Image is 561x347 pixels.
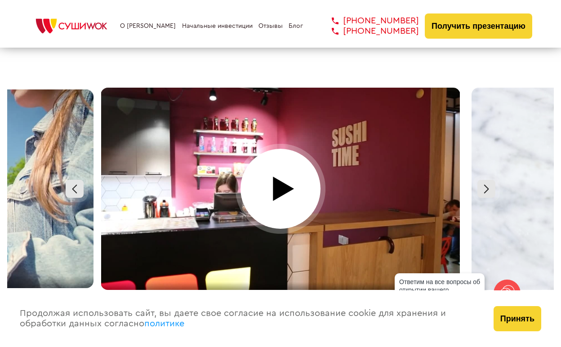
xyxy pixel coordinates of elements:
a: политике [144,319,184,328]
div: Продолжая использовать сайт, вы даете свое согласие на использование cookie для хранения и обрабо... [11,290,485,347]
button: Принять [494,306,541,331]
div: Ответим на все вопросы об открытии вашего [PERSON_NAME]! [395,273,485,307]
a: Начальные инвестиции [182,22,253,30]
button: Получить презентацию [425,13,532,39]
a: Блог [289,22,303,30]
a: [PHONE_NUMBER] [318,16,419,26]
a: [PHONE_NUMBER] [318,26,419,36]
a: Отзывы [258,22,283,30]
a: О [PERSON_NAME] [120,22,176,30]
img: СУШИWOK [29,16,114,36]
